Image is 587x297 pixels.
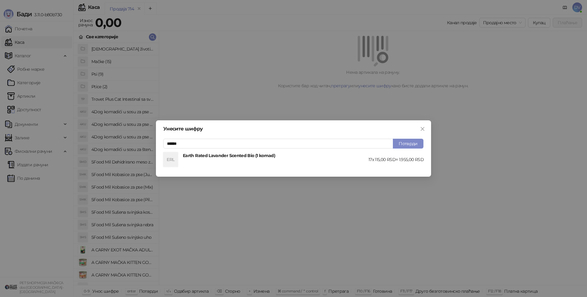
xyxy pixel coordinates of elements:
div: 17 x 115,00 RSD = 1.955,00 RSD [368,156,424,163]
h4: Earth Rated Lavander Scented Bio (1 komad) [183,152,368,159]
span: close [420,126,425,131]
span: Close [418,126,427,131]
button: Close [418,124,427,134]
div: ERL [163,152,178,167]
div: Унесите шифру [163,126,424,131]
button: Потврди [393,139,423,148]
